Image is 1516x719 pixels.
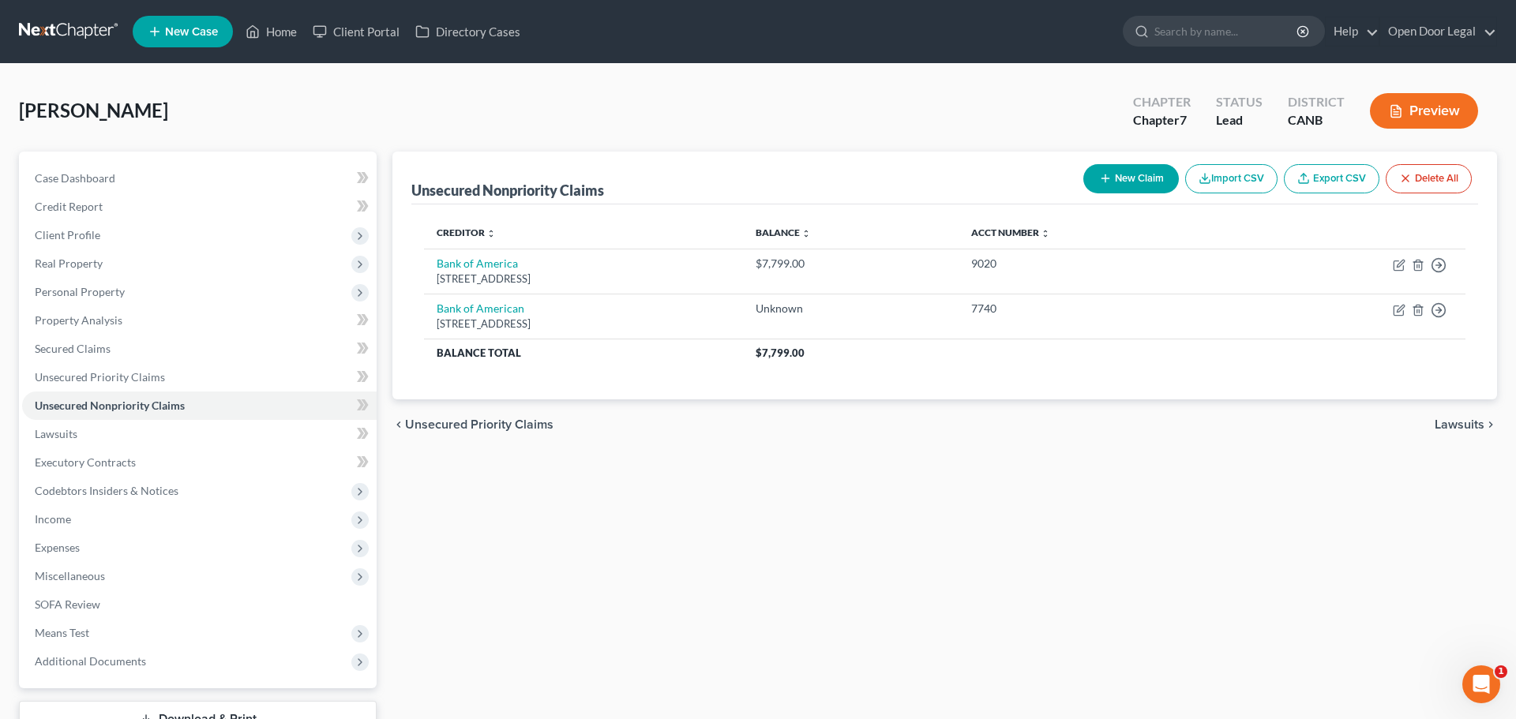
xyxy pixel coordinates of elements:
span: Miscellaneous [35,569,105,582]
i: unfold_more [1041,229,1050,238]
div: Chapter [1133,93,1191,111]
div: Unsecured Nonpriority Claims [411,181,604,200]
a: Creditor unfold_more [437,227,496,238]
div: Unknown [756,301,946,316]
span: 1 [1495,665,1507,678]
a: SOFA Review [22,590,377,619]
div: Lead [1216,111,1263,129]
button: Import CSV [1185,164,1278,193]
span: 7 [1180,112,1187,127]
div: District [1288,93,1345,111]
a: Property Analysis [22,306,377,335]
span: [PERSON_NAME] [19,99,168,122]
a: Acct Number unfold_more [971,227,1050,238]
span: New Case [165,26,218,38]
i: unfold_more [486,229,496,238]
span: Unsecured Priority Claims [35,370,165,384]
button: Lawsuits chevron_right [1435,418,1497,431]
span: Unsecured Nonpriority Claims [35,399,185,412]
div: 7740 [971,301,1225,316]
a: Balance unfold_more [756,227,811,238]
span: Property Analysis [35,313,122,327]
div: [STREET_ADDRESS] [437,316,730,331]
a: Open Door Legal [1380,17,1496,46]
span: Lawsuits [35,427,77,440]
div: 9020 [971,256,1225,271]
span: Unsecured Priority Claims [405,418,553,431]
a: Bank of America [437,257,518,270]
i: chevron_left [392,418,405,431]
a: Export CSV [1284,164,1379,193]
a: Home [238,17,305,46]
a: Case Dashboard [22,164,377,193]
span: Real Property [35,257,103,270]
span: Codebtors Insiders & Notices [35,484,178,497]
span: Client Profile [35,228,100,242]
a: Unsecured Nonpriority Claims [22,391,377,420]
button: New Claim [1083,164,1179,193]
button: Preview [1370,93,1478,129]
th: Balance Total [424,339,743,367]
span: Expenses [35,541,80,554]
div: CANB [1288,111,1345,129]
a: Unsecured Priority Claims [22,363,377,391]
a: Secured Claims [22,335,377,363]
a: Executory Contracts [22,448,377,477]
span: $7,799.00 [756,346,805,359]
div: Chapter [1133,111,1191,129]
div: Status [1216,93,1263,111]
button: chevron_left Unsecured Priority Claims [392,418,553,431]
span: Credit Report [35,200,103,213]
div: [STREET_ADDRESS] [437,271,730,286]
a: Client Portal [305,17,407,46]
iframe: Intercom live chat [1462,665,1500,703]
span: Secured Claims [35,342,111,355]
i: unfold_more [801,229,811,238]
span: Income [35,512,71,526]
span: Means Test [35,626,89,639]
i: chevron_right [1484,418,1497,431]
span: Personal Property [35,285,125,298]
a: Credit Report [22,193,377,221]
a: Lawsuits [22,420,377,448]
span: SOFA Review [35,597,100,611]
input: Search by name... [1154,17,1299,46]
span: Lawsuits [1435,418,1484,431]
span: Case Dashboard [35,171,115,185]
span: Additional Documents [35,654,146,668]
a: Bank of American [437,301,524,315]
div: $7,799.00 [756,256,946,271]
a: Help [1326,17,1379,46]
button: Delete All [1386,164,1472,193]
a: Directory Cases [407,17,528,46]
span: Executory Contracts [35,455,136,469]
